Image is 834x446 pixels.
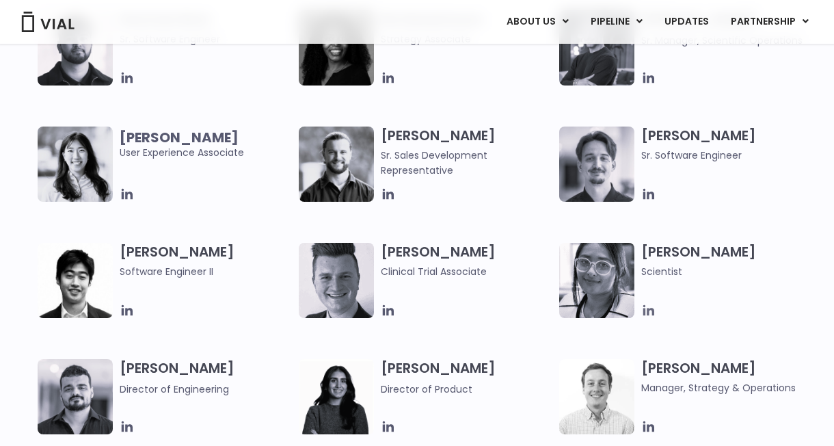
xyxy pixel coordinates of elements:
[641,243,813,279] h3: [PERSON_NAME]
[381,264,553,279] span: Clinical Trial Associate
[381,359,553,397] h3: [PERSON_NAME]
[641,359,813,395] h3: [PERSON_NAME]
[559,10,634,86] img: Headshot of smiling man named Jared
[299,127,374,202] img: Image of smiling man named Hugo
[120,359,292,397] h3: [PERSON_NAME]
[559,359,634,434] img: Kyle Mayfield
[559,243,634,318] img: Headshot of smiling woman named Anjali
[120,382,229,396] span: Director of Engineering
[559,127,634,202] img: Fran
[496,10,579,34] a: ABOUT USMenu Toggle
[381,148,553,178] span: Sr. Sales Development Representative
[299,359,374,434] img: Smiling woman named Ira
[381,243,553,279] h3: [PERSON_NAME]
[580,10,653,34] a: PIPELINEMenu Toggle
[21,12,75,32] img: Vial Logo
[120,130,292,160] span: User Experience Associate
[381,127,553,178] h3: [PERSON_NAME]
[641,127,813,163] h3: [PERSON_NAME]
[299,10,374,86] img: Ife Desamours
[120,243,292,279] h3: [PERSON_NAME]
[120,128,239,147] b: [PERSON_NAME]
[720,10,820,34] a: PARTNERSHIPMenu Toggle
[38,359,113,434] img: Igor
[641,264,813,279] span: Scientist
[299,243,374,318] img: Headshot of smiling man named Collin
[381,382,472,396] span: Director of Product
[38,243,113,318] img: Jason Zhang
[641,148,813,163] span: Sr. Software Engineer
[641,380,813,395] span: Manager, Strategy & Operations
[654,10,719,34] a: UPDATES
[38,10,113,86] img: Headshot of smiling of man named Gurman
[120,264,292,279] span: Software Engineer II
